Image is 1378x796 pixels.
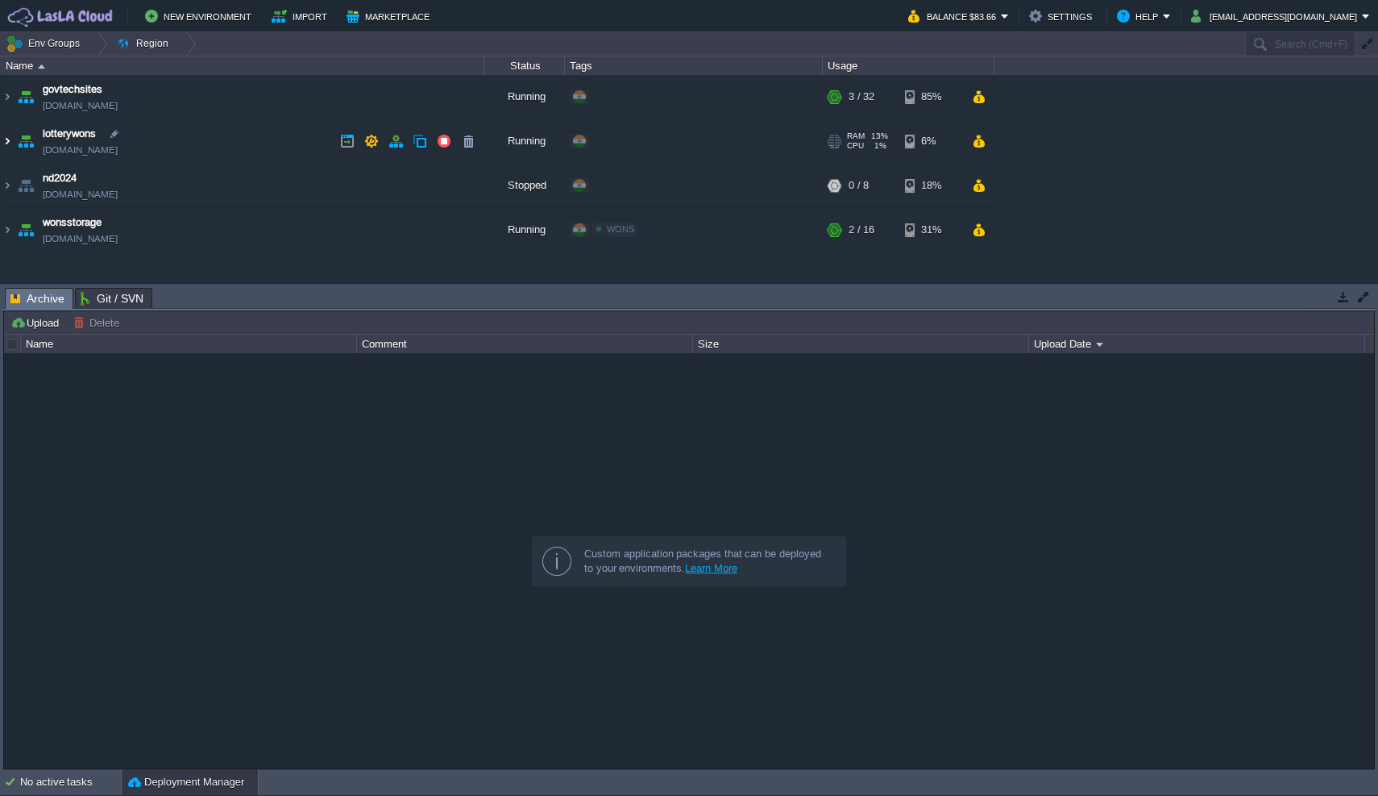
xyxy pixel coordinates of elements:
div: 6% [905,119,957,163]
img: AMDAwAAAACH5BAEAAAAALAAAAAABAAEAAAICRAEAOw== [15,75,37,119]
button: Help [1117,6,1163,26]
div: 85% [905,75,957,119]
div: Running [484,208,565,252]
img: AMDAwAAAACH5BAEAAAAALAAAAAABAAEAAAICRAEAOw== [1,119,14,163]
span: RAM [847,131,865,141]
div: Name [22,335,356,353]
div: Custom application packages that can be deployed to your environments. [584,547,832,576]
span: 13% [871,131,888,141]
button: Delete [73,315,124,330]
div: Stopped [484,164,565,207]
button: New Environment [145,6,256,26]
img: AMDAwAAAACH5BAEAAAAALAAAAAABAAEAAAICRAEAOw== [1,75,14,119]
div: Tags [566,56,822,75]
div: Status [485,56,564,75]
div: 3 / 32 [849,75,874,119]
button: Env Groups [6,32,85,55]
a: nd2024 [43,170,77,186]
img: AMDAwAAAACH5BAEAAAAALAAAAAABAAEAAAICRAEAOw== [1,164,14,207]
button: [EMAIL_ADDRESS][DOMAIN_NAME] [1191,6,1362,26]
img: AMDAwAAAACH5BAEAAAAALAAAAAABAAEAAAICRAEAOw== [38,65,45,69]
a: [DOMAIN_NAME] [43,231,118,247]
span: Git / SVN [81,289,143,308]
a: [DOMAIN_NAME] [43,142,118,158]
div: Running [484,119,565,163]
button: Balance $83.66 [908,6,1001,26]
div: Comment [358,335,692,353]
div: No active tasks [20,769,121,795]
button: Settings [1029,6,1097,26]
div: Running [484,75,565,119]
a: [DOMAIN_NAME] [43,186,118,202]
div: Name [2,56,484,75]
img: LasLA Cloud [6,6,115,27]
span: 1% [870,141,886,151]
div: 0 / 8 [849,164,869,207]
a: lotterywons [43,126,96,142]
a: [DOMAIN_NAME] [43,98,118,114]
div: Usage [824,56,994,75]
span: WONS [607,224,634,234]
span: CPU [847,141,864,151]
div: Upload Date [1030,335,1364,353]
a: Learn More [685,562,737,574]
img: AMDAwAAAACH5BAEAAAAALAAAAAABAAEAAAICRAEAOw== [15,119,37,163]
img: AMDAwAAAACH5BAEAAAAALAAAAAABAAEAAAICRAEAOw== [15,208,37,252]
span: Archive [10,289,64,309]
button: Import [272,6,332,26]
button: Upload [10,315,64,330]
div: 18% [905,164,957,207]
button: Region [117,32,174,55]
div: Size [694,335,1028,353]
a: wonsstorage [43,215,102,231]
button: Marketplace [347,6,434,26]
div: 2 / 16 [849,208,874,252]
button: Deployment Manager [128,774,244,790]
img: AMDAwAAAACH5BAEAAAAALAAAAAABAAEAAAICRAEAOw== [1,208,14,252]
div: 31% [905,208,957,252]
img: AMDAwAAAACH5BAEAAAAALAAAAAABAAEAAAICRAEAOw== [15,164,37,207]
a: govtechsites [43,81,102,98]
